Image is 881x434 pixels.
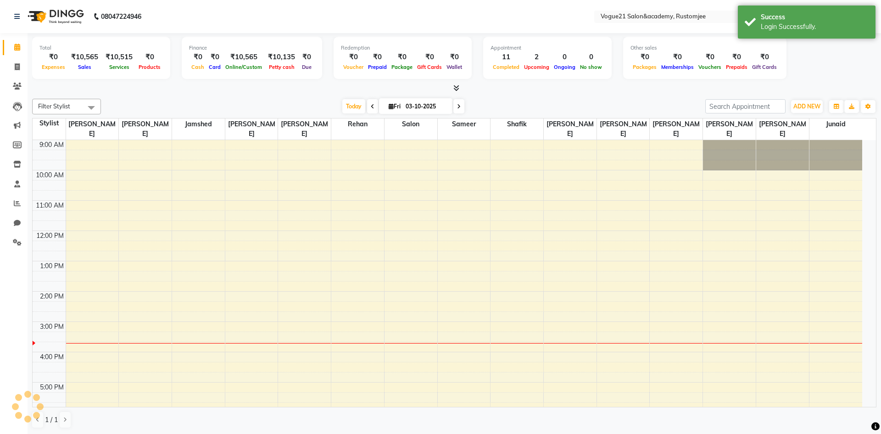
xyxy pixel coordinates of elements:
[39,64,67,70] span: Expenses
[38,140,66,150] div: 9:00 AM
[403,100,449,113] input: 2025-10-03
[793,103,820,110] span: ADD NEW
[750,64,779,70] span: Gift Cards
[522,64,552,70] span: Upcoming
[38,322,66,332] div: 3:00 PM
[23,4,86,29] img: logo
[34,231,66,241] div: 12:00 PM
[491,118,543,130] span: shafik
[696,52,724,62] div: ₹0
[491,44,604,52] div: Appointment
[659,64,696,70] span: Memberships
[491,52,522,62] div: 11
[444,52,464,62] div: ₹0
[552,64,578,70] span: Ongoing
[385,118,437,130] span: salon
[809,118,862,130] span: junaid
[724,52,750,62] div: ₹0
[438,118,491,130] span: sameer
[756,118,809,140] span: [PERSON_NAME]
[578,52,604,62] div: 0
[38,383,66,392] div: 5:00 PM
[724,64,750,70] span: Prepaids
[38,102,70,110] span: Filter Stylist
[366,64,389,70] span: Prepaid
[38,352,66,362] div: 4:00 PM
[136,64,163,70] span: Products
[206,52,223,62] div: ₹0
[225,118,278,140] span: [PERSON_NAME]
[264,52,299,62] div: ₹10,135
[386,103,403,110] span: Fri
[107,64,132,70] span: Services
[300,64,314,70] span: Due
[38,292,66,301] div: 2:00 PM
[696,64,724,70] span: Vouchers
[39,52,67,62] div: ₹0
[341,52,366,62] div: ₹0
[761,12,869,22] div: Success
[578,64,604,70] span: No show
[189,44,315,52] div: Finance
[189,64,206,70] span: Cash
[630,64,659,70] span: Packages
[299,52,315,62] div: ₹0
[522,52,552,62] div: 2
[415,52,444,62] div: ₹0
[33,118,66,128] div: Stylist
[172,118,225,130] span: Jamshed
[415,64,444,70] span: Gift Cards
[341,44,464,52] div: Redemption
[136,52,163,62] div: ₹0
[389,52,415,62] div: ₹0
[659,52,696,62] div: ₹0
[34,170,66,180] div: 10:00 AM
[597,118,650,140] span: [PERSON_NAME]
[278,118,331,140] span: [PERSON_NAME]
[331,118,384,130] span: rehan
[223,52,264,62] div: ₹10,565
[544,118,597,140] span: [PERSON_NAME]
[630,44,779,52] div: Other sales
[101,4,141,29] b: 08047224946
[703,118,756,140] span: [PERSON_NAME]
[189,52,206,62] div: ₹0
[38,261,66,271] div: 1:00 PM
[791,100,823,113] button: ADD NEW
[750,52,779,62] div: ₹0
[444,64,464,70] span: Wallet
[67,52,102,62] div: ₹10,565
[552,52,578,62] div: 0
[342,99,365,113] span: Today
[119,118,172,140] span: [PERSON_NAME]
[76,64,94,70] span: Sales
[761,22,869,32] div: Login Successfully.
[267,64,297,70] span: Petty cash
[705,99,786,113] input: Search Appointment
[389,64,415,70] span: Package
[39,44,163,52] div: Total
[206,64,223,70] span: Card
[66,118,119,140] span: [PERSON_NAME]
[223,64,264,70] span: Online/Custom
[630,52,659,62] div: ₹0
[102,52,136,62] div: ₹10,515
[341,64,366,70] span: Voucher
[650,118,703,140] span: [PERSON_NAME]
[366,52,389,62] div: ₹0
[491,64,522,70] span: Completed
[34,201,66,210] div: 11:00 AM
[45,415,58,425] span: 1 / 1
